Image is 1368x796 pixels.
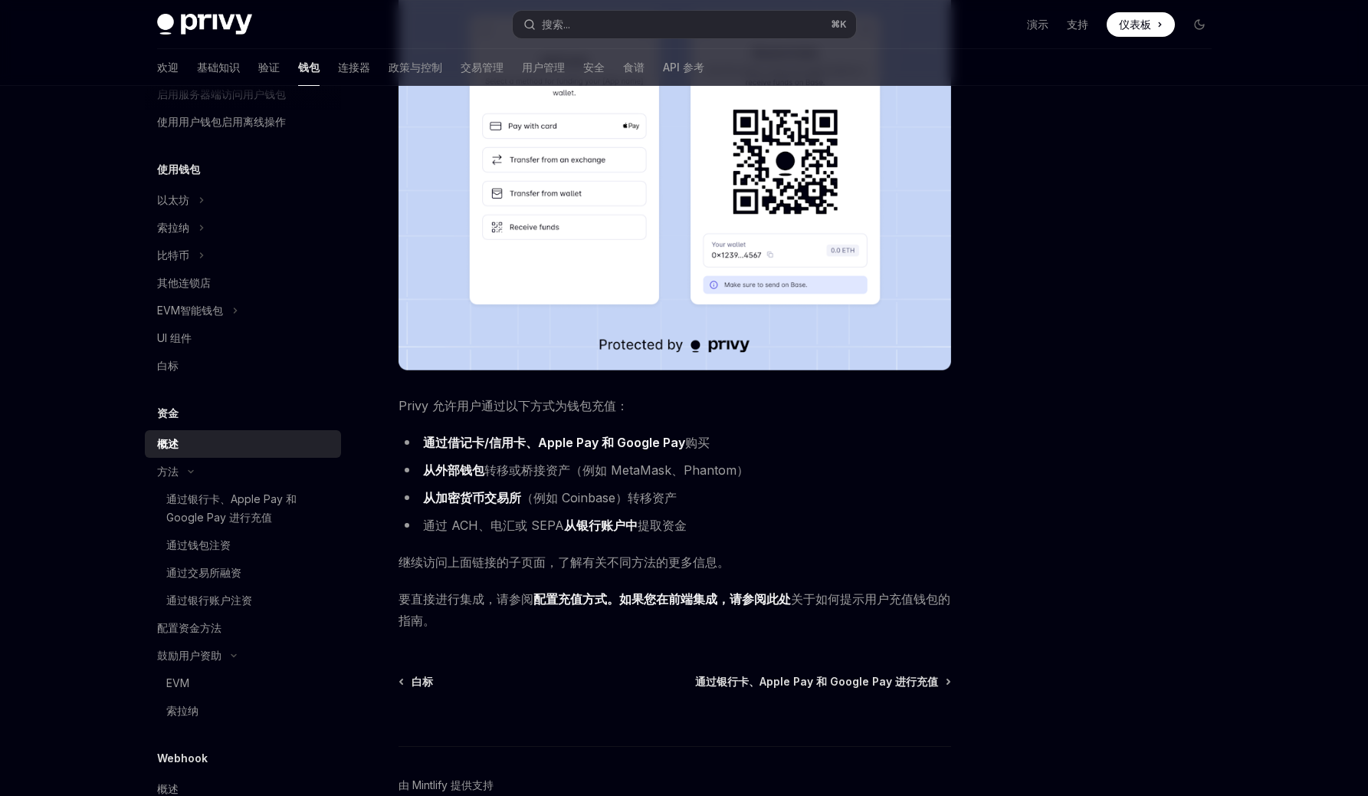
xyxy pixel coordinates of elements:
[513,11,856,38] button: 搜索...⌘K
[521,490,628,505] font: （例如 Coinbase）
[1187,12,1212,37] button: 切换暗模式
[423,490,521,506] a: 从加密货币交易所
[685,435,710,450] font: 购买
[145,297,341,324] button: EVM智能钱包
[831,18,840,30] font: ⌘
[157,193,189,206] font: 以太坊
[695,674,950,689] a: 通过银行卡、Apple Pay 和 Google Pay 进行充值
[522,61,565,74] font: 用户管理
[840,18,847,30] font: K
[766,591,791,607] font: 此处
[1119,18,1151,31] font: 仪表板
[145,669,341,697] a: EVM
[157,406,179,419] font: 资金
[663,61,704,74] font: API 参考
[145,214,341,242] button: 索拉纳
[298,49,320,86] a: 钱包
[157,359,179,372] font: 白标
[145,587,341,614] a: 通过银行账户注资
[583,61,605,74] font: 安全
[461,61,504,74] font: 交易管理
[145,324,341,352] a: UI 组件
[166,566,241,579] font: 通过交易所融资
[157,437,179,450] font: 概述
[533,591,766,607] a: 配置充值方式。如果您在前端集成，请参阅
[338,61,370,74] font: 连接器
[1107,12,1175,37] a: 仪表板
[638,518,687,533] font: 提取资金
[145,559,341,587] a: 通过交易所融资
[166,704,198,717] font: 索拉纳
[412,675,433,688] font: 白标
[145,531,341,559] a: 通过钱包注资
[533,591,766,607] font: 配置充值方式。如果您在前端集成，请参阅
[522,49,565,86] a: 用户管理
[542,18,570,31] font: 搜索...
[399,554,730,570] font: 继续访问上面链接的子页面，了解有关不同方法的更多信息。
[298,61,320,74] font: 钱包
[399,778,494,791] font: 由 Mintlify 提供支持
[157,649,221,662] font: 鼓励用户资助
[423,613,435,628] font: 。
[166,594,252,607] font: 通过银行账户注资
[197,49,240,86] a: 基础知识
[145,697,341,725] a: 索拉纳
[623,49,645,86] a: 食谱
[197,61,240,74] font: 基础知识
[389,61,442,74] font: 政策与控制
[1067,17,1088,32] a: 支持
[423,462,484,479] a: 从外部钱包
[157,752,208,765] font: Webhook
[1027,18,1048,31] font: 演示
[157,276,211,289] font: 其他连锁店
[766,591,791,607] a: 此处
[583,49,605,86] a: 安全
[166,676,189,689] font: EVM
[628,490,677,505] font: 转移资产
[145,485,341,531] a: 通过银行卡、Apple Pay 和 Google Pay 进行充值
[461,49,504,86] a: 交易管理
[400,674,433,689] a: 白标
[399,778,494,793] a: 由 Mintlify 提供支持
[145,242,341,269] button: 比特币
[145,186,341,214] button: 以太坊
[157,163,200,176] font: 使用钱包
[399,591,533,607] font: 要直接进行集成，请参阅
[157,304,223,317] font: EVM智能钱包
[145,108,341,136] a: 使用用户钱包启用离线操作
[157,49,179,86] a: 欢迎
[663,49,704,86] a: API 参考
[423,435,685,450] font: 通过借记卡/信用卡、Apple Pay 和 Google Pay
[145,642,341,669] button: 鼓励用户资助
[564,518,638,534] a: 从银行账户中
[623,61,645,74] font: 食谱
[145,269,341,297] a: 其他连锁店
[166,538,231,551] font: 通过钱包注资
[423,435,685,451] a: 通过借记卡/信用卡、Apple Pay 和 Google Pay
[145,352,341,380] a: 白标
[423,518,564,533] font: 通过 ACH、电汇或 SEPA
[145,458,341,485] button: 方法
[145,614,341,642] a: 配置资金方法
[484,462,570,478] font: 转移或桥接资产
[157,14,252,35] img: 深色标志
[157,221,189,234] font: 索拉纳
[145,430,341,458] a: 概述
[166,492,297,524] font: 通过银行卡、Apple Pay 和 Google Pay 进行充值
[157,248,189,261] font: 比特币
[258,61,280,74] font: 验证
[1027,17,1048,32] a: 演示
[695,675,938,688] font: 通过银行卡、Apple Pay 和 Google Pay 进行充值
[157,331,192,344] font: UI 组件
[157,115,286,128] font: 使用用户钱包启用离线操作
[1067,18,1088,31] font: 支持
[423,490,521,505] font: 从加密货币交易所
[570,462,749,478] font: （例如 MetaMask、Phantom）
[157,61,179,74] font: 欢迎
[157,465,179,478] font: 方法
[399,398,628,413] font: Privy 允许用户通过以下方式为钱包充值：
[157,782,179,795] font: 概述
[258,49,280,86] a: 验证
